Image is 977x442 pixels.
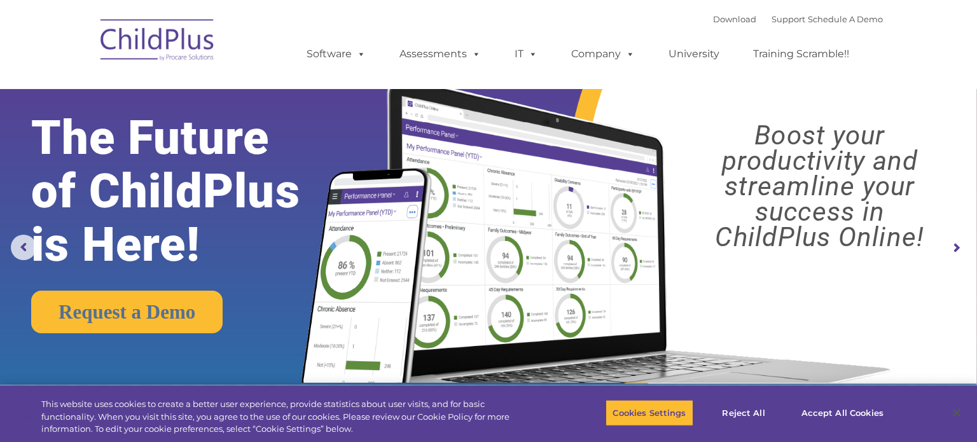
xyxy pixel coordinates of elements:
img: ChildPlus by Procare Solutions [94,10,221,74]
button: Reject All [704,399,784,426]
a: Request a Demo [31,291,223,333]
a: Training Scramble!! [740,41,862,67]
div: This website uses cookies to create a better user experience, provide statistics about user visit... [41,398,537,436]
a: University [656,41,732,67]
rs-layer: Boost your productivity and streamline your success in ChildPlus Online! [675,123,965,250]
a: Download [713,14,756,24]
a: Assessments [387,41,494,67]
a: Schedule A Demo [808,14,883,24]
span: Phone number [177,136,231,146]
rs-layer: The Future of ChildPlus is Here! [31,111,343,272]
a: Company [558,41,648,67]
button: Close [943,399,971,427]
font: | [713,14,883,24]
a: Software [294,41,378,67]
button: Cookies Settings [606,399,693,426]
span: Last name [177,84,216,93]
a: Support [772,14,805,24]
button: Accept All Cookies [794,399,890,426]
a: IT [502,41,550,67]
